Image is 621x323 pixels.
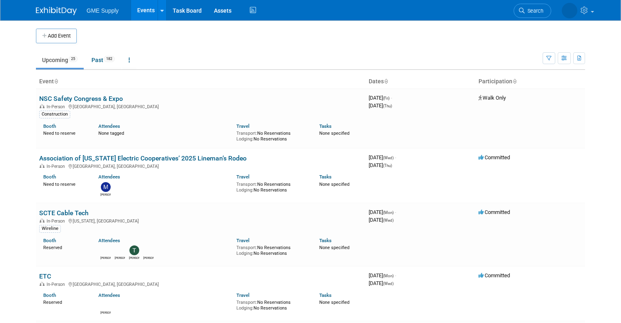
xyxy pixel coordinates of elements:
span: 25 [69,56,78,62]
a: NSC Safety Congress & Expo [39,95,123,102]
span: (Wed) [383,281,394,286]
a: Booth [43,174,56,180]
span: [DATE] [369,95,392,101]
button: Add Event [36,29,77,43]
img: In-Person Event [40,164,45,168]
span: Search [525,8,543,14]
a: Travel [236,292,249,298]
span: [DATE] [369,272,396,278]
div: Need to reserve [43,180,86,187]
img: Scott Connor [101,300,111,310]
img: Cody Sellers [101,245,111,255]
span: (Thu) [383,104,392,108]
a: Past182 [85,52,121,68]
div: None tagged [98,129,230,136]
span: None specified [319,245,349,250]
span: [DATE] [369,217,394,223]
div: [GEOGRAPHIC_DATA], [GEOGRAPHIC_DATA] [39,281,362,287]
span: (Mon) [383,274,394,278]
span: [DATE] [369,209,396,215]
img: Todd Licence [129,245,139,255]
a: Travel [236,238,249,243]
span: GME Supply [87,7,119,14]
span: In-Person [47,164,67,169]
div: Reserved [43,298,86,305]
span: (Thu) [383,163,392,168]
span: [DATE] [369,162,392,168]
a: Tasks [319,292,332,298]
span: Walk Only [479,95,506,101]
span: Transport: [236,300,257,305]
a: Booth [43,292,56,298]
th: Event [36,75,365,89]
span: [DATE] [369,102,392,109]
th: Dates [365,75,475,89]
a: Sort by Event Name [54,78,58,85]
a: Sort by Start Date [384,78,388,85]
span: Lodging: [236,187,254,193]
img: In-Person Event [40,218,45,223]
img: Richard Martire [115,245,125,255]
span: Transport: [236,131,257,136]
a: Sort by Participation Type [512,78,516,85]
span: - [395,209,396,215]
a: Travel [236,174,249,180]
span: 182 [104,56,115,62]
img: In-Person Event [40,282,45,286]
span: Lodging: [236,305,254,311]
span: Lodging: [236,136,254,142]
a: Attendees [98,238,120,243]
span: Lodging: [236,251,254,256]
a: SCTE Cable Tech [39,209,89,217]
span: None specified [319,300,349,305]
img: In-Person Event [40,104,45,108]
div: No Reservations No Reservations [236,243,307,256]
div: [GEOGRAPHIC_DATA], [GEOGRAPHIC_DATA] [39,103,362,109]
span: Transport: [236,245,257,250]
div: No Reservations No Reservations [236,129,307,142]
a: Booth [43,238,56,243]
span: - [395,154,396,160]
span: [DATE] [369,280,394,286]
a: Association of [US_STATE] Electric Cooperatives’ 2025 Lineman’s Rodeo [39,154,247,162]
a: Tasks [319,123,332,129]
a: ETC [39,272,51,280]
div: No Reservations No Reservations [236,298,307,311]
div: Dave Coble [143,255,154,260]
div: [GEOGRAPHIC_DATA], [GEOGRAPHIC_DATA] [39,163,362,169]
div: Reserved [43,243,86,251]
div: Scott Connor [100,310,111,315]
div: Mitch Gosney [100,192,111,197]
span: Committed [479,272,510,278]
span: In-Person [47,218,67,224]
span: Committed [479,154,510,160]
span: (Fri) [383,96,390,100]
div: Todd Licence [129,255,139,260]
span: None specified [319,131,349,136]
a: Travel [236,123,249,129]
div: Cody Sellers [100,255,111,260]
a: Tasks [319,238,332,243]
img: Amanda Riley [562,3,577,18]
th: Participation [475,75,585,89]
a: Upcoming25 [36,52,84,68]
a: Attendees [98,292,120,298]
div: Construction [39,111,70,118]
span: [DATE] [369,154,396,160]
span: (Mon) [383,210,394,215]
a: Booth [43,123,56,129]
img: Dave Coble [144,245,154,255]
div: Need to reserve [43,129,86,136]
span: In-Person [47,282,67,287]
div: Wireline [39,225,61,232]
span: In-Person [47,104,67,109]
div: Richard Martire [115,255,125,260]
img: ExhibitDay [36,7,77,15]
span: - [395,272,396,278]
a: Search [514,4,551,18]
a: Tasks [319,174,332,180]
img: Mitch Gosney [101,182,111,192]
div: [US_STATE], [GEOGRAPHIC_DATA] [39,217,362,224]
div: No Reservations No Reservations [236,180,307,193]
span: (Wed) [383,156,394,160]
